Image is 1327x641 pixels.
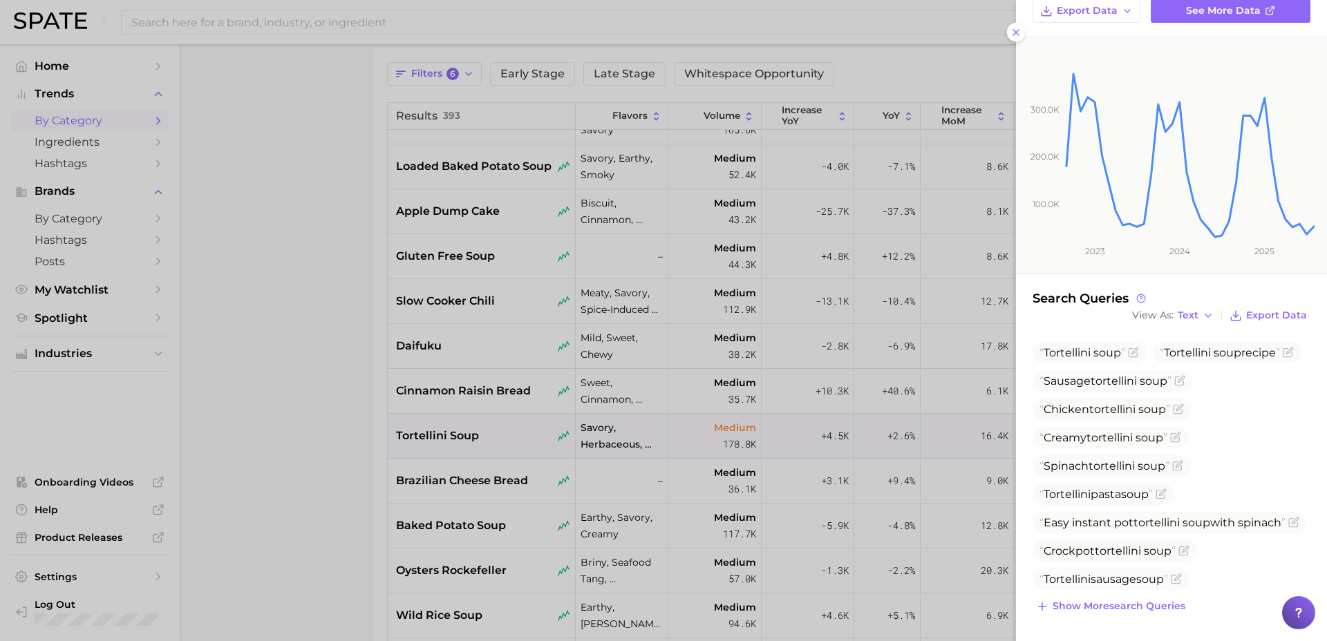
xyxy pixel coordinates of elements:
[1136,573,1164,586] span: soup
[1089,459,1135,472] span: tortellini
[1095,544,1141,557] span: tortellini
[1172,460,1183,471] button: Flag as miscategorized or irrelevant
[1138,459,1165,472] span: soup
[1033,597,1189,616] button: Show moresearch queries
[1053,600,1185,612] span: Show more search queries
[1039,573,1168,586] span: sausage
[1138,403,1166,416] span: soup
[1086,431,1133,444] span: tortellini
[1183,516,1210,529] span: soup
[1214,346,1241,359] span: soup
[1030,151,1060,162] tspan: 200.0k
[1186,5,1261,17] span: See more data
[1033,199,1060,209] tspan: 100.0k
[1178,312,1198,319] span: Text
[1039,403,1170,416] span: Chicken
[1156,488,1167,499] button: Flag as miscategorized or irrelevant
[1144,544,1171,557] span: soup
[1160,346,1280,359] span: recipe
[1178,545,1189,556] button: Flag as miscategorized or irrelevant
[1057,5,1118,17] span: Export Data
[1254,246,1274,256] tspan: 2025
[1136,431,1163,444] span: soup
[1133,516,1180,529] span: tortellini
[1121,488,1149,501] span: soup
[1039,431,1167,444] span: Creamy
[1044,488,1091,501] span: Tortellini
[1085,246,1105,256] tspan: 2023
[1226,306,1310,325] button: Export Data
[1288,517,1299,528] button: Flag as miscategorized or irrelevant
[1093,346,1121,359] span: soup
[1171,573,1182,584] button: Flag as miscategorized or irrelevant
[1030,104,1060,115] tspan: 300.0k
[1039,488,1153,501] span: pasta
[1246,309,1307,321] span: Export Data
[1283,347,1294,358] button: Flag as miscategorized or irrelevant
[1033,291,1148,306] span: Search Queries
[1164,346,1211,359] span: Tortellini
[1140,374,1167,388] span: soup
[1039,374,1171,388] span: Sausage
[1039,459,1169,472] span: Spinach
[1129,307,1217,325] button: View AsText
[1039,516,1286,529] span: Easy instant pot with spinach
[1128,347,1139,358] button: Flag as miscategorized or irrelevant
[1044,346,1091,359] span: Tortellini
[1089,403,1136,416] span: tortellini
[1044,573,1091,586] span: Tortellini
[1174,375,1185,386] button: Flag as miscategorized or irrelevant
[1039,544,1176,557] span: Crockpot
[1132,312,1174,319] span: View As
[1091,374,1137,388] span: tortellini
[1170,432,1181,443] button: Flag as miscategorized or irrelevant
[1169,246,1190,256] tspan: 2024
[1173,403,1184,414] button: Flag as miscategorized or irrelevant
